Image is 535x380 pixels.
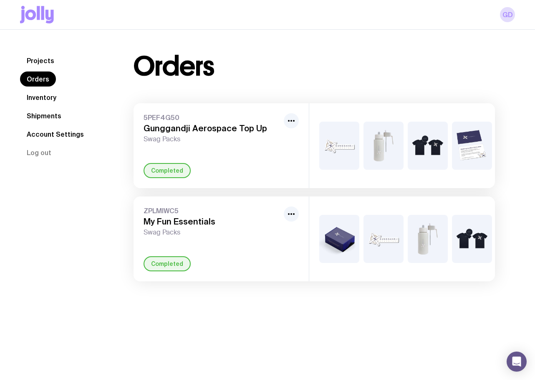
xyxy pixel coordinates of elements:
[134,53,214,80] h1: Orders
[144,123,280,133] h3: Gunggandji Aerospace Top Up
[144,135,280,143] span: Swag Packs
[20,145,58,160] button: Log out
[144,163,191,178] div: Completed
[20,90,63,105] a: Inventory
[20,108,68,123] a: Shipments
[144,113,280,122] span: 5PEF4G50
[507,352,527,372] div: Open Intercom Messenger
[500,7,515,22] a: GD
[144,207,280,215] span: ZPLMIWC5
[144,217,280,227] h3: My Fun Essentials
[20,127,91,142] a: Account Settings
[144,228,280,237] span: Swag Packs
[20,53,61,68] a: Projects
[20,71,56,87] a: Orders
[144,256,191,271] div: Completed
